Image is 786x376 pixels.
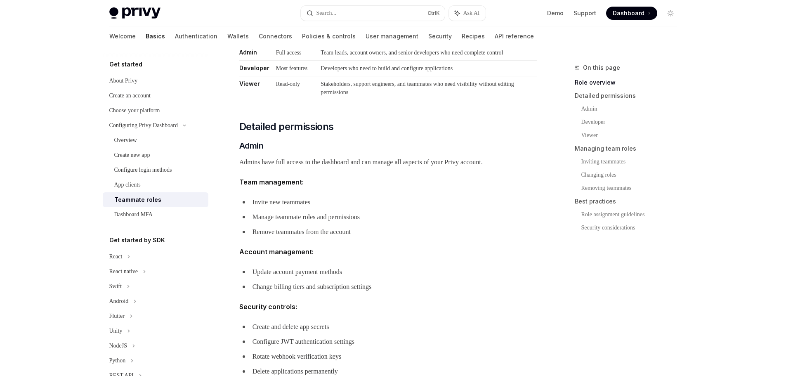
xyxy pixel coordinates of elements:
a: Wallets [227,26,249,46]
a: Inviting teammates [581,155,684,168]
a: Role assignment guidelines [581,208,684,221]
span: Admin [239,140,264,151]
a: App clients [103,177,208,192]
span: On this page [583,63,620,73]
a: Dashboard [606,7,657,20]
a: Role overview [575,76,684,89]
button: Toggle dark mode [664,7,677,20]
td: Team leads, account owners, and senior developers who need complete control [317,45,536,61]
div: Python [109,356,126,366]
button: Ask AI [449,6,485,21]
a: User management [366,26,418,46]
strong: Team management: [239,178,304,186]
div: React [109,252,123,262]
li: Configure JWT authentication settings [239,336,537,348]
div: Create an account [109,91,151,101]
div: Search... [316,8,337,18]
div: Configure login methods [114,165,172,175]
td: Full access [273,45,318,61]
td: Read-only [273,76,318,100]
li: Invite new teammates [239,196,537,208]
div: Configuring Privy Dashboard [109,121,178,130]
a: About Privy [103,73,208,88]
a: Configure login methods [103,163,208,177]
a: Viewer [581,129,684,142]
a: Recipes [462,26,485,46]
span: Detailed permissions [239,120,334,133]
span: Dashboard [613,9,644,17]
td: Stakeholders, support engineers, and teammates who need visibility without editing permissions [317,76,536,100]
li: Manage teammate roles and permissions [239,211,537,223]
a: Connectors [259,26,292,46]
div: Teammate roles [114,195,161,205]
a: Removing teammates [581,182,684,195]
td: Developers who need to build and configure applications [317,61,536,76]
a: Managing team roles [575,142,684,155]
a: Admin [581,102,684,116]
a: Choose your platform [103,103,208,118]
div: Android [109,296,129,306]
strong: Viewer [239,80,260,87]
div: NodeJS [109,341,127,351]
div: Dashboard MFA [114,210,153,220]
span: Ask AI [463,9,479,17]
div: Unity [109,326,123,336]
strong: Account management: [239,248,314,256]
a: Detailed permissions [575,89,684,102]
a: Policies & controls [302,26,356,46]
a: Support [574,9,596,17]
div: Swift [109,281,122,291]
span: Admins have full access to the dashboard and can manage all aspects of your Privy account. [239,156,537,168]
a: Demo [547,9,564,17]
a: Dashboard MFA [103,207,208,222]
a: Teammate roles [103,192,208,207]
a: Basics [146,26,165,46]
div: Flutter [109,311,125,321]
a: Create an account [103,88,208,103]
strong: Admin [239,49,257,56]
div: Create new app [114,150,150,160]
a: Security [428,26,452,46]
div: Overview [114,135,137,145]
a: Overview [103,133,208,148]
a: Changing roles [581,168,684,182]
strong: Developer [239,64,269,71]
div: App clients [114,180,141,190]
a: Developer [581,116,684,129]
li: Create and delete app secrets [239,321,537,333]
strong: Security controls: [239,303,297,311]
a: Authentication [175,26,217,46]
a: Security considerations [581,221,684,234]
li: Change billing tiers and subscription settings [239,281,537,293]
h5: Get started [109,59,142,69]
li: Update account payment methods [239,266,537,278]
a: API reference [495,26,534,46]
img: light logo [109,7,161,19]
td: Most features [273,61,318,76]
a: Create new app [103,148,208,163]
h5: Get started by SDK [109,235,165,245]
div: About Privy [109,76,138,86]
li: Rotate webhook verification keys [239,351,537,362]
a: Welcome [109,26,136,46]
button: Search...CtrlK [301,6,445,21]
li: Remove teammates from the account [239,226,537,238]
div: Choose your platform [109,106,160,116]
a: Best practices [575,195,684,208]
span: Ctrl K [427,10,440,17]
div: React native [109,267,138,277]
